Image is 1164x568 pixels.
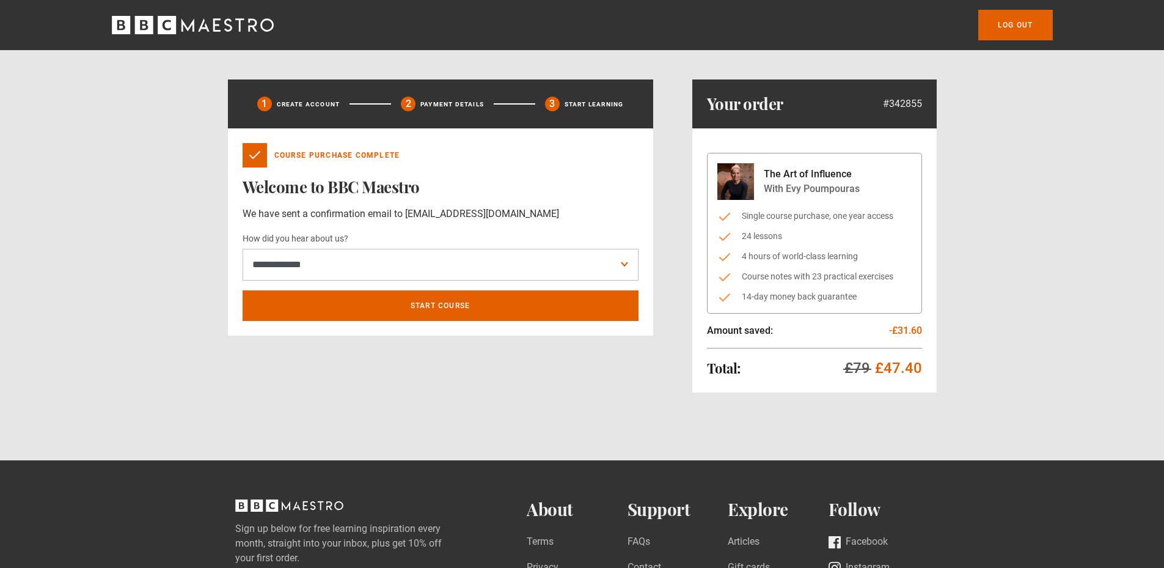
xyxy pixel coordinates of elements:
[401,97,415,111] div: 2
[243,207,639,221] p: We have sent a confirmation email to [EMAIL_ADDRESS][DOMAIN_NAME]
[717,270,912,283] li: Course notes with 23 practical exercises
[565,100,624,109] p: Start learning
[420,100,484,109] p: Payment details
[277,100,340,109] p: Create Account
[764,167,860,182] p: The Art of Influence
[243,232,348,246] label: How did you hear about us?
[764,182,860,196] p: With Evy Poumpouras
[243,290,639,321] a: Start course
[235,500,343,512] svg: BBC Maestro, back to top
[728,500,829,520] h2: Explore
[728,534,760,551] a: Articles
[235,522,478,566] label: Sign up below for free learning inspiration every month, straight into your inbox, plus get 10% o...
[829,534,888,551] a: Facebook
[527,534,554,551] a: Terms
[707,323,773,338] p: Amount saved:
[889,323,922,338] p: -£31.60
[717,210,912,223] li: Single course purchase, one year access
[883,97,922,111] p: #342855
[717,290,912,303] li: 14-day money back guarantee
[628,500,728,520] h2: Support
[545,97,560,111] div: 3
[844,358,870,378] p: £79
[978,10,1052,40] a: Log out
[628,534,650,551] a: FAQs
[274,150,400,161] p: Course Purchase Complete
[112,16,274,34] svg: BBC Maestro
[707,361,741,375] h2: Total:
[235,504,343,515] a: BBC Maestro, back to top
[707,94,783,114] h1: Your order
[243,177,639,197] h1: Welcome to BBC Maestro
[717,250,912,263] li: 4 hours of world-class learning
[257,97,272,111] div: 1
[875,358,922,378] p: £47.40
[527,500,628,520] h2: About
[829,500,929,520] h2: Follow
[717,230,912,243] li: 24 lessons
